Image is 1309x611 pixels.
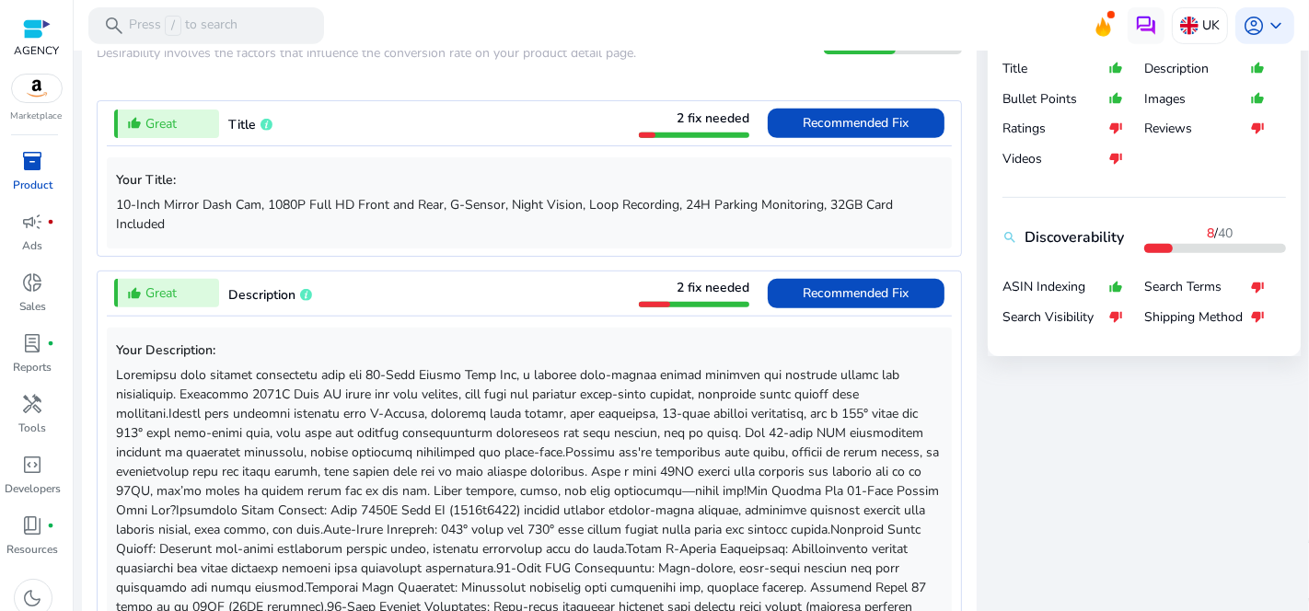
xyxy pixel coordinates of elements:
[1251,113,1266,144] mat-icon: thumb_down_alt
[1251,302,1266,332] mat-icon: thumb_down_alt
[22,271,44,294] span: donut_small
[7,541,59,558] p: Resources
[677,279,749,296] span: 2 fix needed
[1002,150,1109,168] p: Videos
[1144,120,1251,138] p: Reviews
[165,16,181,36] span: /
[228,116,256,133] span: Title
[677,110,749,127] span: 2 fix needed
[1144,90,1251,109] p: Images
[1109,144,1124,174] mat-icon: thumb_down_alt
[116,195,943,234] p: 10-Inch Mirror Dash Cam, 1080P Full HD Front and Rear, G-Sensor, Night Vision, Loop Recording, 24...
[1207,225,1233,242] span: /
[1109,84,1124,114] mat-icon: thumb_up_alt
[1109,113,1124,144] mat-icon: thumb_down_alt
[19,420,47,436] p: Tools
[1002,308,1109,327] p: Search Visibility
[804,284,909,302] span: Recommended Fix
[768,279,944,308] button: Recommended Fix
[11,110,63,123] p: Marketplace
[1144,308,1251,327] p: Shipping Method
[145,114,177,133] span: Great
[1002,278,1109,296] p: ASIN Indexing
[804,114,909,132] span: Recommended Fix
[1144,278,1251,296] p: Search Terms
[23,237,43,254] p: Ads
[1002,120,1109,138] p: Ratings
[1218,225,1233,242] span: 40
[1109,53,1124,84] mat-icon: thumb_up_alt
[1109,271,1124,302] mat-icon: thumb_up_alt
[14,42,59,59] p: AGENCY
[127,116,142,131] mat-icon: thumb_up_alt
[116,343,943,359] h5: Your Description:
[116,173,943,189] h5: Your Title:
[145,283,177,303] span: Great
[228,286,295,304] span: Description
[1144,60,1251,78] p: Description
[22,211,44,233] span: campaign
[22,454,44,476] span: code_blocks
[48,522,55,529] span: fiber_manual_record
[19,298,46,315] p: Sales
[1251,53,1266,84] mat-icon: thumb_up_alt
[1002,60,1109,78] p: Title
[768,109,944,138] button: Recommended Fix
[22,332,44,354] span: lab_profile
[5,480,61,497] p: Developers
[22,587,44,609] span: dark_mode
[1025,226,1124,248] b: Discoverability
[48,340,55,347] span: fiber_manual_record
[1202,9,1220,41] p: UK
[1002,90,1109,109] p: Bullet Points
[1243,15,1265,37] span: account_circle
[127,286,142,301] mat-icon: thumb_up_alt
[14,359,52,375] p: Reports
[1109,302,1124,332] mat-icon: thumb_down_alt
[1251,84,1266,114] mat-icon: thumb_up_alt
[129,16,237,36] p: Press to search
[1207,225,1214,242] b: 8
[22,514,44,536] span: book_4
[1002,230,1017,245] mat-icon: search
[22,150,44,172] span: inventory_2
[12,75,62,102] img: amazon.svg
[103,15,125,37] span: search
[1251,271,1266,302] mat-icon: thumb_down_alt
[48,218,55,225] span: fiber_manual_record
[1265,15,1287,37] span: keyboard_arrow_down
[13,177,52,193] p: Product
[1180,17,1199,35] img: uk.svg
[22,393,44,415] span: handyman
